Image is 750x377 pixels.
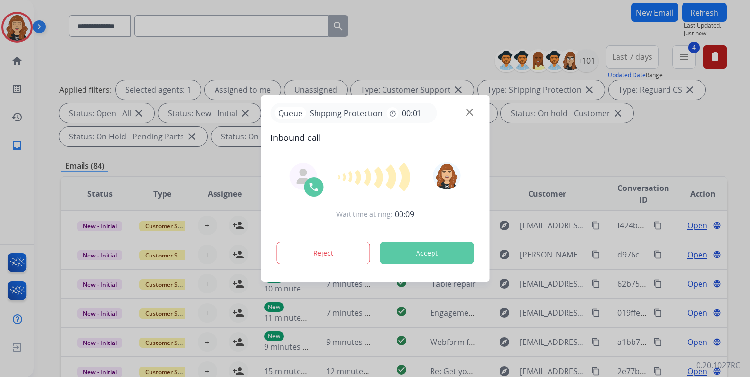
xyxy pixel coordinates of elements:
[395,208,414,220] span: 00:09
[388,109,396,117] mat-icon: timer
[433,162,461,189] img: avatar
[295,169,311,184] img: agent-avatar
[274,107,306,119] p: Queue
[308,181,319,193] img: call-icon
[466,109,473,116] img: close-button
[276,242,370,264] button: Reject
[696,360,740,371] p: 0.20.1027RC
[336,209,393,219] span: Wait time at ring:
[402,107,421,119] span: 00:01
[380,242,474,264] button: Accept
[270,131,480,144] span: Inbound call
[306,107,386,119] span: Shipping Protection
